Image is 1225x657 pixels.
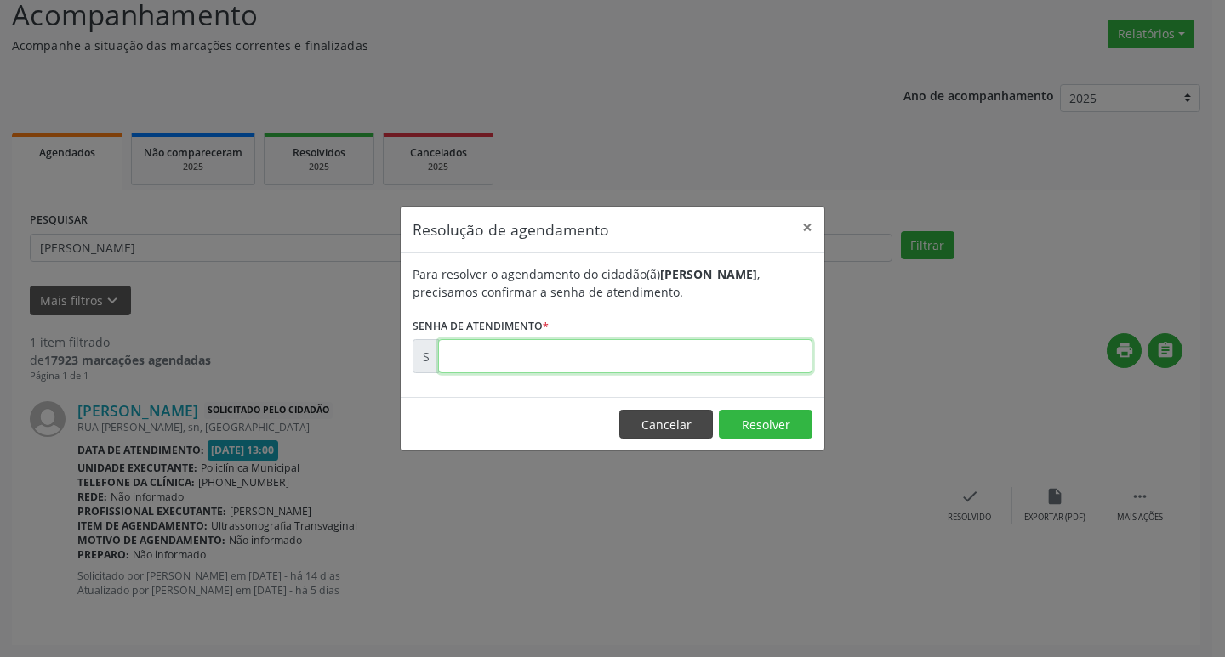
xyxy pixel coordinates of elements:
[413,218,609,241] h5: Resolução de agendamento
[413,339,439,373] div: S
[719,410,812,439] button: Resolver
[413,265,812,301] div: Para resolver o agendamento do cidadão(ã) , precisamos confirmar a senha de atendimento.
[790,207,824,248] button: Close
[413,313,549,339] label: Senha de atendimento
[619,410,713,439] button: Cancelar
[660,266,757,282] b: [PERSON_NAME]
